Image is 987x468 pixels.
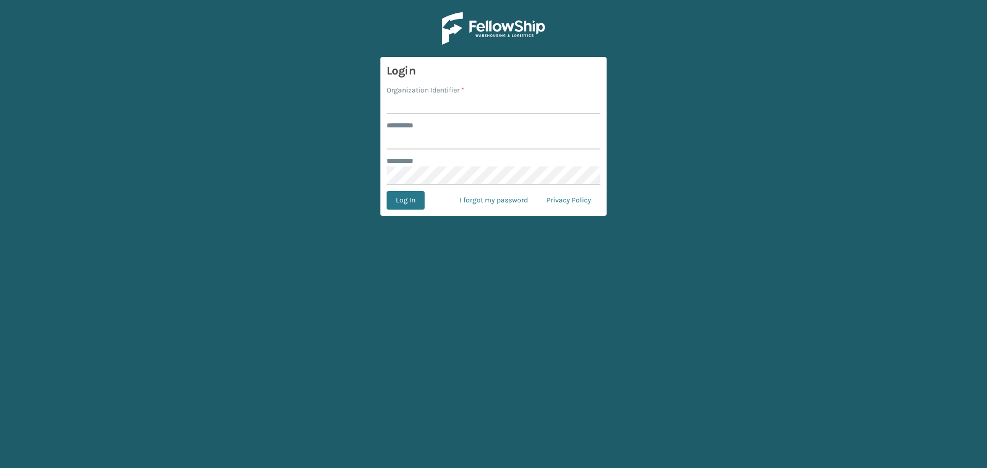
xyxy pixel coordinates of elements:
[387,191,425,210] button: Log In
[537,191,600,210] a: Privacy Policy
[442,12,545,45] img: Logo
[387,63,600,79] h3: Login
[387,85,464,96] label: Organization Identifier
[450,191,537,210] a: I forgot my password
